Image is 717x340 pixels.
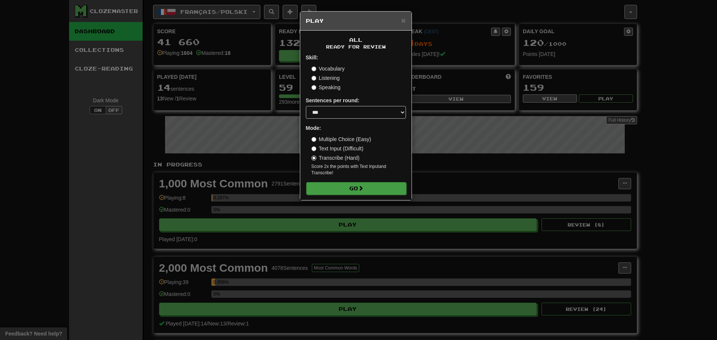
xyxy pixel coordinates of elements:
[311,84,341,91] label: Speaking
[311,65,345,72] label: Vocabulary
[311,76,316,81] input: Listening
[311,154,360,162] label: Transcribe (Hard)
[311,66,316,71] input: Vocabulary
[311,156,316,160] input: Transcribe (Hard)
[401,16,406,25] span: ×
[306,182,406,195] button: Go
[311,135,371,143] label: Multiple Choice (Easy)
[311,85,316,90] input: Speaking
[306,44,406,50] small: Ready for Review
[311,74,340,82] label: Listening
[306,97,360,104] label: Sentences per round:
[311,163,406,176] small: Score 2x the points with Text Input and Transcribe !
[306,125,321,131] strong: Mode:
[401,16,406,24] button: Close
[311,137,316,142] input: Multiple Choice (Easy)
[349,37,363,43] span: All
[306,17,406,25] h5: Play
[306,54,318,60] strong: Skill:
[311,146,316,151] input: Text Input (Difficult)
[311,145,364,152] label: Text Input (Difficult)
